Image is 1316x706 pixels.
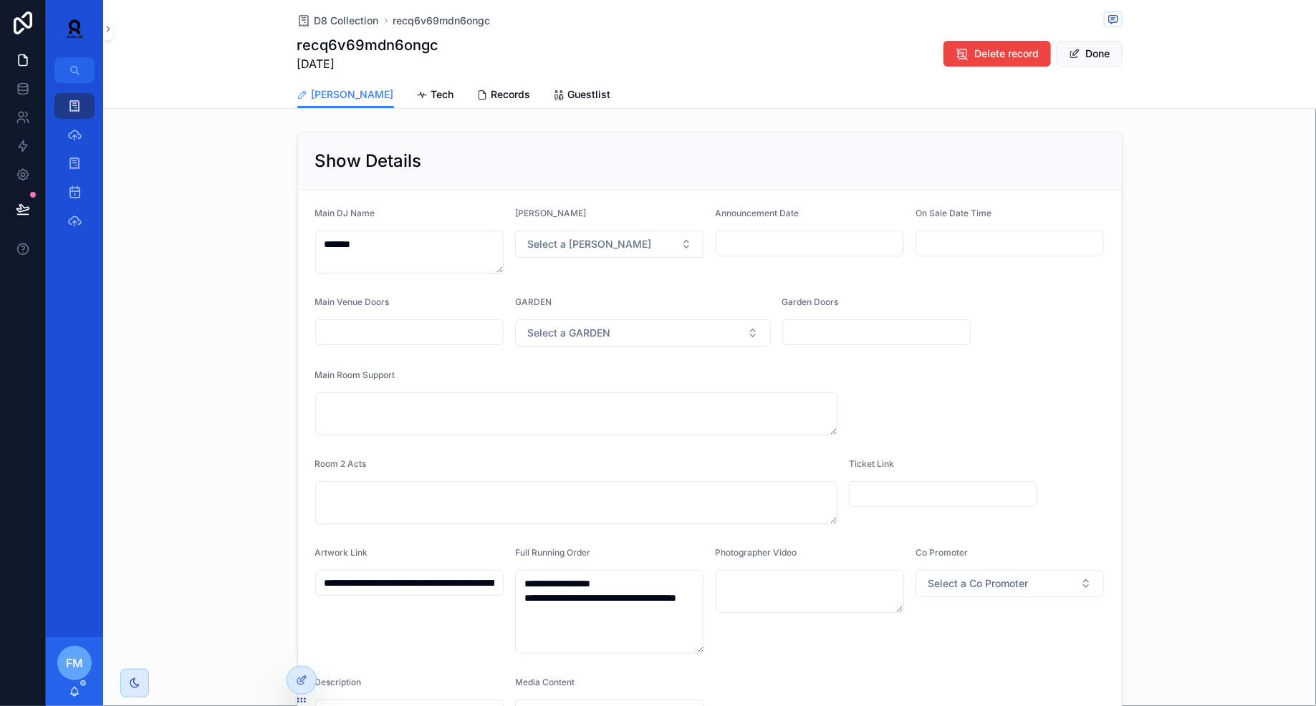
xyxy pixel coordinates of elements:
span: On Sale Date Time [916,208,991,218]
span: Ticket Link [849,458,894,469]
span: Room 2 Acts [315,458,367,469]
span: [DATE] [297,55,439,72]
button: Done [1057,41,1123,67]
button: Select Button [916,570,1105,597]
span: Full Running Order [515,547,590,558]
span: Garden Doors [782,296,839,307]
span: Description [315,677,362,687]
span: Select a [PERSON_NAME] [527,237,651,251]
span: D8 Collection [314,14,379,28]
h1: recq6v69mdn6ongc [297,35,439,55]
span: [PERSON_NAME] [515,208,586,218]
div: scrollable content [46,83,103,252]
span: Select a GARDEN [527,326,610,340]
a: Guestlist [554,82,611,110]
a: Records [477,82,531,110]
span: Delete record [975,47,1039,61]
span: Records [491,87,531,102]
h2: Show Details [315,150,422,173]
span: Photographer Video [716,547,797,558]
span: Guestlist [568,87,611,102]
span: Main Room Support [315,369,395,380]
button: Delete record [943,41,1051,67]
span: Artwork Link [315,547,368,558]
span: Main Venue Doors [315,296,390,307]
a: [PERSON_NAME] [297,82,394,109]
span: Announcement Date [716,208,799,218]
span: [PERSON_NAME] [312,87,394,102]
span: FM [66,654,83,672]
span: Tech [431,87,454,102]
span: Main DJ Name [315,208,375,218]
span: Media Content [515,677,575,687]
img: App logo [57,17,92,40]
a: D8 Collection [297,14,379,28]
button: Select Button [515,319,771,347]
span: GARDEN [515,296,552,307]
span: Co Promoter [916,547,968,558]
span: Select a Co Promoter [928,576,1028,591]
button: Select Button [515,231,704,258]
a: Tech [417,82,454,110]
a: recq6v69mdn6ongc [393,14,491,28]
